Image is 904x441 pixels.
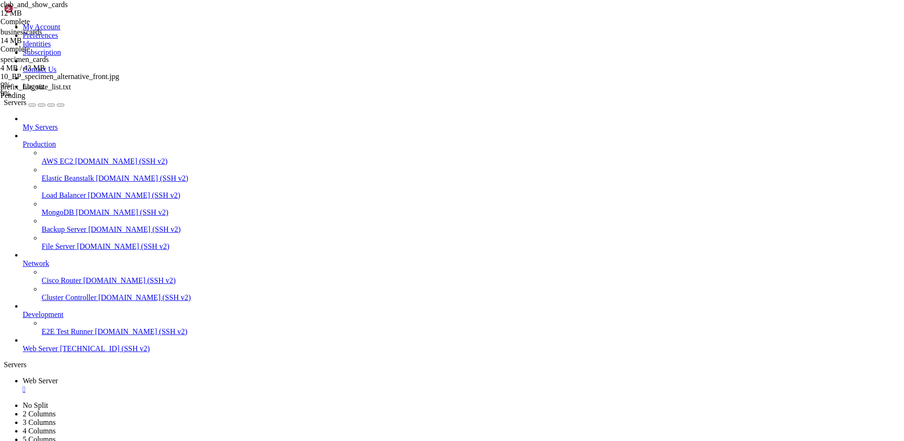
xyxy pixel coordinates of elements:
[0,91,95,100] div: Pending
[0,28,95,45] span: businesscards
[0,18,95,26] div: Complete
[0,36,95,45] div: 14 MB
[0,9,95,18] div: 12 MB
[0,0,95,18] span: club_and_show_cards
[0,55,95,72] span: specimen_cards
[0,72,95,81] div: 10_BP_specimen_alternative_front.jpg
[0,81,95,89] div: 9%
[0,83,71,91] span: prefix_file_size_list.txt
[0,45,95,53] div: Complete
[0,55,49,63] span: specimen_cards
[0,28,42,36] span: businesscards
[0,0,68,9] span: club_and_show_cards
[0,64,95,72] div: 4 MB / 43 MB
